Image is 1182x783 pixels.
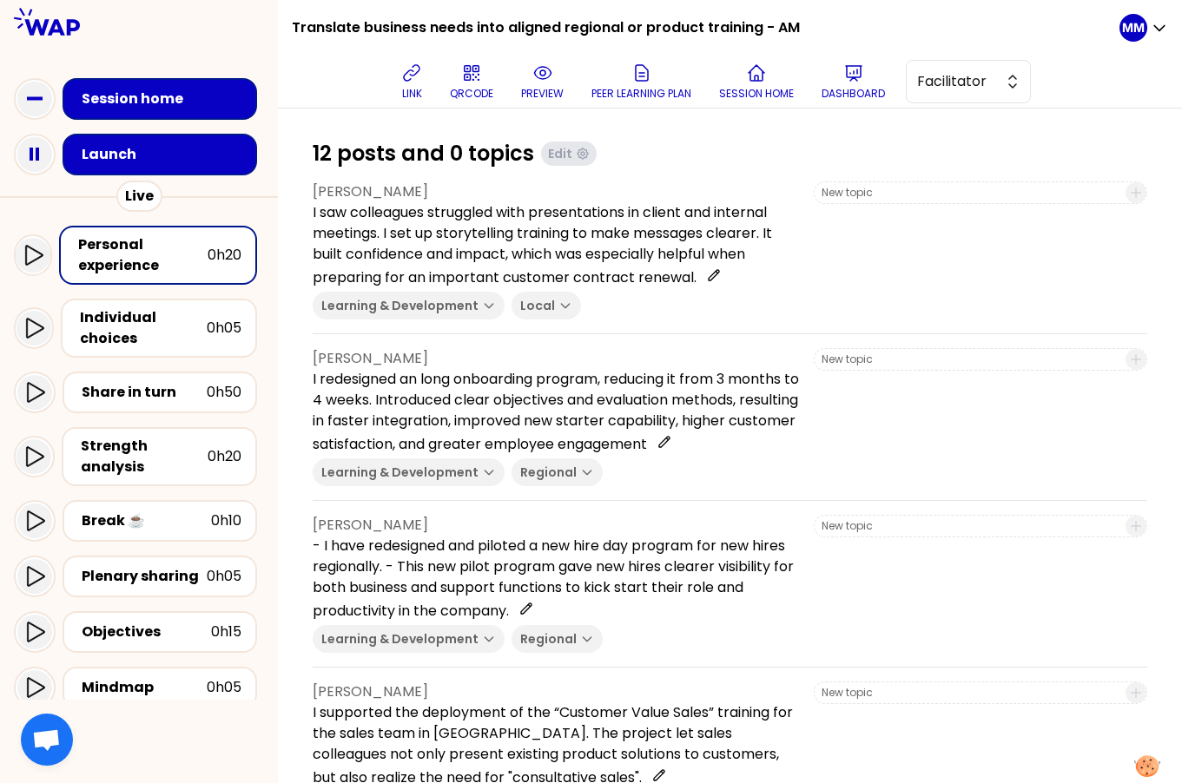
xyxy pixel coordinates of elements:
[313,369,800,455] p: I redesigned an long onboarding program, reducing it from 3 months to 4 weeks. Introduced clear o...
[211,510,241,531] div: 0h10
[313,458,505,486] button: Learning & Development
[82,566,207,587] div: Plenary sharing
[207,318,241,339] div: 0h05
[82,510,211,531] div: Break ☕️
[207,677,241,698] div: 0h05
[81,436,208,477] div: Strength analysis
[82,382,207,403] div: Share in turn
[917,71,995,92] span: Facilitator
[394,56,429,108] button: link
[116,181,162,212] div: Live
[402,87,422,101] p: link
[719,87,794,101] p: Session home
[313,536,800,622] p: - I have redesigned and piloted a new hire day program for new hires regionally. - This new pilot...
[313,515,800,536] p: [PERSON_NAME]
[591,87,691,101] p: Peer learning plan
[443,56,500,108] button: QRCODE
[208,446,241,467] div: 0h20
[512,458,603,486] button: Regional
[313,140,534,168] h1: 12 posts and 0 topics
[313,202,800,288] p: I saw colleagues struggled with presentations in client and internal meetings. I set up storytell...
[82,677,207,698] div: Mindmap
[822,519,1115,533] input: New topic
[313,681,800,702] p: [PERSON_NAME]
[1122,19,1145,36] p: MM
[82,144,248,165] div: Launch
[21,714,73,766] div: Ouvrir le chat
[207,566,241,587] div: 0h05
[313,625,505,653] button: Learning & Development
[584,56,698,108] button: Peer learning plan
[541,141,597,166] button: Edit
[712,56,801,108] button: Session home
[822,186,1115,200] input: New topic
[822,87,885,101] p: Dashboard
[211,622,241,642] div: 0h15
[1119,14,1168,42] button: MM
[815,56,892,108] button: Dashboard
[512,625,603,653] button: Regional
[208,245,241,266] div: 0h20
[207,382,241,403] div: 0h50
[450,87,493,101] p: QRCODE
[78,234,208,276] div: Personal experience
[514,56,571,108] button: preview
[313,292,505,319] button: Learning & Development
[521,87,564,101] p: preview
[82,622,211,642] div: Objectives
[80,307,207,349] div: Individual choices
[82,89,248,109] div: Session home
[313,181,800,202] p: [PERSON_NAME]
[822,686,1115,700] input: New topic
[906,60,1031,103] button: Facilitator
[822,352,1115,366] input: New topic
[512,292,581,319] button: Local
[313,348,800,369] p: [PERSON_NAME]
